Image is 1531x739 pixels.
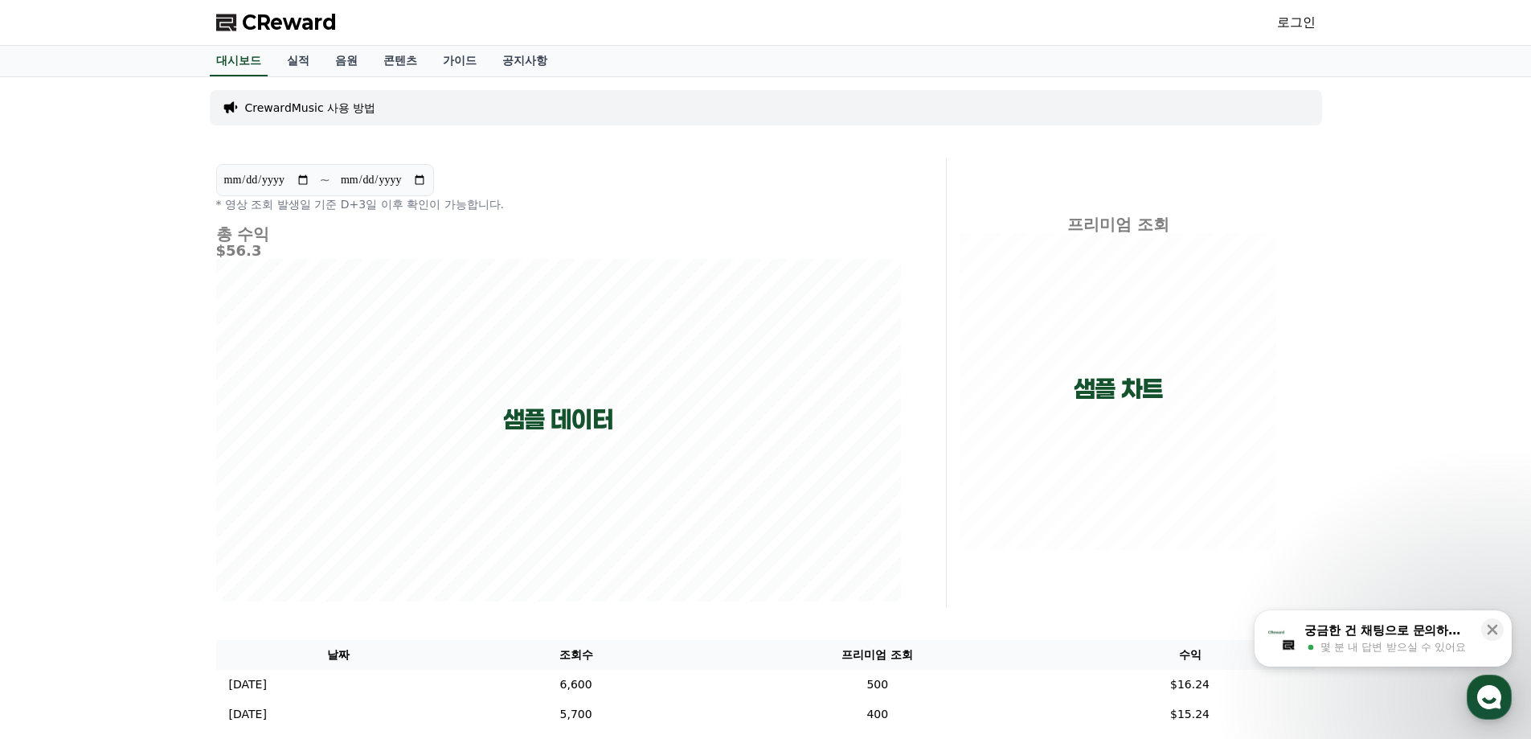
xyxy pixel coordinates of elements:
[489,46,560,76] a: 공지사항
[207,510,309,550] a: 설정
[320,170,330,190] p: ~
[461,640,690,670] th: 조회수
[51,534,60,547] span: 홈
[5,510,106,550] a: 홈
[690,640,1064,670] th: 프리미엄 조회
[1074,375,1163,404] p: 샘플 차트
[216,225,901,243] h4: 총 수익
[216,10,337,35] a: CReward
[147,535,166,548] span: 대화
[216,196,901,212] p: * 영상 조회 발생일 기준 D+3일 이후 확인이 가능합니다.
[216,243,901,259] h5: $56.3
[370,46,430,76] a: 콘텐츠
[461,670,690,700] td: 6,600
[1277,13,1316,32] a: 로그인
[242,10,337,35] span: CReward
[1065,700,1316,729] td: $15.24
[216,640,462,670] th: 날짜
[245,100,376,116] a: CrewardMusic 사용 방법
[229,676,267,693] p: [DATE]
[690,700,1064,729] td: 400
[1065,670,1316,700] td: $16.24
[1065,640,1316,670] th: 수익
[210,46,268,76] a: 대시보드
[430,46,489,76] a: 가이드
[106,510,207,550] a: 대화
[503,405,613,434] p: 샘플 데이터
[248,534,268,547] span: 설정
[461,700,690,729] td: 5,700
[274,46,322,76] a: 실적
[960,216,1277,233] h4: 프리미엄 조회
[322,46,370,76] a: 음원
[229,706,267,723] p: [DATE]
[690,670,1064,700] td: 500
